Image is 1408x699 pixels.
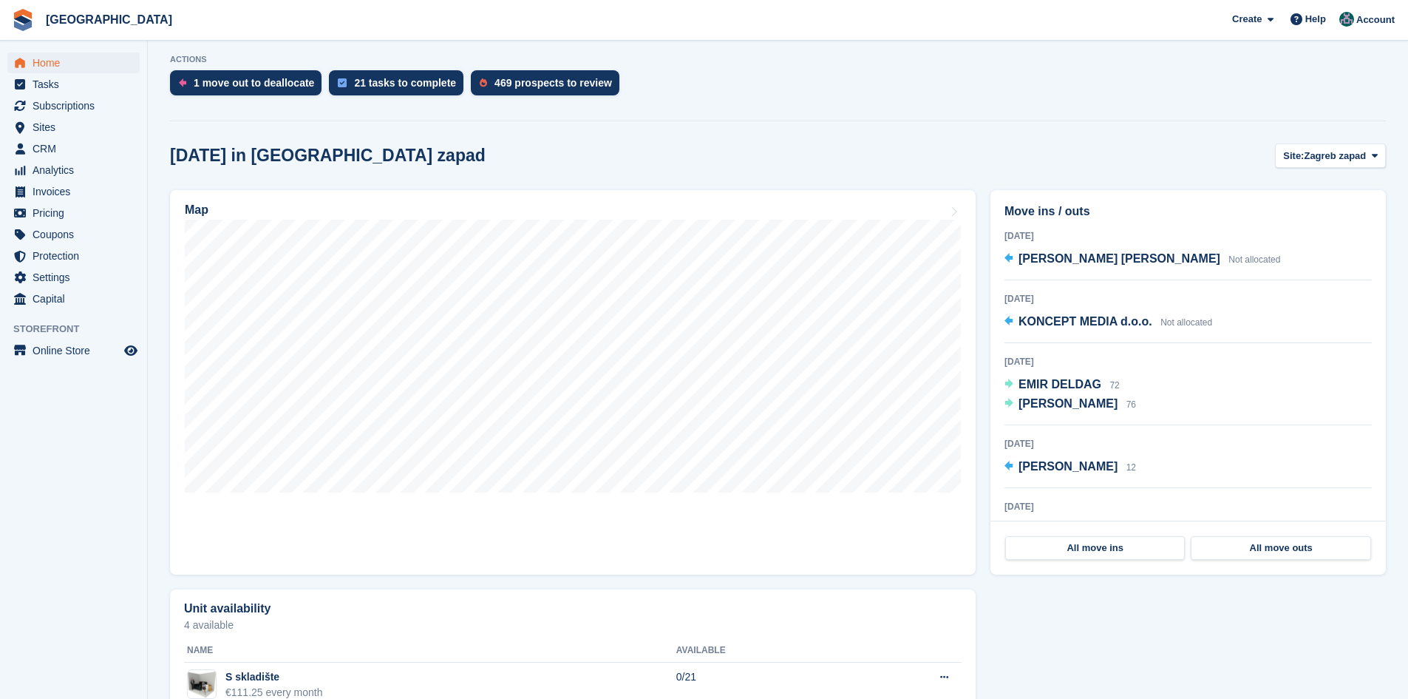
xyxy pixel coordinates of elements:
[12,9,34,31] img: stora-icon-8386f47178a22dfd0bd8f6a31ec36ba5ce8667c1dd55bd0f319d3a0aa187defe.svg
[33,95,121,116] span: Subscriptions
[1004,458,1136,477] a: [PERSON_NAME] 12
[7,138,140,159] a: menu
[354,77,456,89] div: 21 tasks to complete
[33,160,121,180] span: Analytics
[170,146,486,166] h2: [DATE] in [GEOGRAPHIC_DATA] zapad
[1160,317,1212,328] span: Not allocated
[7,267,140,288] a: menu
[329,70,471,103] a: 21 tasks to complete
[1304,149,1366,163] span: Zagreb zapad
[1283,149,1304,163] span: Site:
[7,181,140,202] a: menu
[1109,380,1119,391] span: 72
[33,117,121,138] span: Sites
[7,288,140,309] a: menu
[184,620,962,630] p: 4 available
[225,669,323,685] div: S skladište
[1004,376,1120,395] a: EMIR DELDAG 72
[184,602,271,615] h2: Unit availability
[338,78,347,87] img: task-75834270c22a3079a89374b754ae025e5fb1db73e45f91037f5363f120a921f8.svg
[7,203,140,223] a: menu
[1126,462,1136,473] span: 12
[7,117,140,138] a: menu
[33,203,121,223] span: Pricing
[1004,203,1372,220] h2: Move ins / outs
[7,53,140,73] a: menu
[676,639,851,663] th: Available
[1018,252,1220,265] span: [PERSON_NAME] [PERSON_NAME]
[1356,13,1395,27] span: Account
[1004,292,1372,305] div: [DATE]
[1018,460,1118,473] span: [PERSON_NAME]
[7,160,140,180] a: menu
[122,342,140,359] a: Preview store
[33,53,121,73] span: Home
[184,639,676,663] th: Name
[1275,143,1386,168] button: Site: Zagreb zapad
[1018,378,1101,391] span: EMIR DELDAG
[1004,355,1372,368] div: [DATE]
[1339,12,1354,27] img: Željko Gobac
[1018,315,1152,328] span: KONCEPT MEDIA d.o.o.
[33,246,121,266] span: Protection
[1004,395,1136,414] a: [PERSON_NAME] 76
[33,340,121,361] span: Online Store
[1004,437,1372,450] div: [DATE]
[179,78,186,87] img: move_outs_to_deallocate_icon-f764333ba52eb49d3ac5e1228854f67142a1ed5810a6f6cc68b1a99e826820c5.svg
[33,138,121,159] span: CRM
[480,78,487,87] img: prospect-51fa495bee0391a8d652442698ab0144808aea92771e9ea1ae160a38d050c398.svg
[170,190,976,575] a: Map
[188,672,216,698] img: container-sm.png
[40,7,178,32] a: [GEOGRAPHIC_DATA]
[7,340,140,361] a: menu
[13,322,147,337] span: Storefront
[7,95,140,116] a: menu
[194,77,314,89] div: 1 move out to deallocate
[7,74,140,95] a: menu
[1004,500,1372,513] div: [DATE]
[7,224,140,245] a: menu
[33,181,121,202] span: Invoices
[33,267,121,288] span: Settings
[1305,12,1326,27] span: Help
[1232,12,1262,27] span: Create
[7,246,140,266] a: menu
[170,70,329,103] a: 1 move out to deallocate
[1004,229,1372,243] div: [DATE]
[1018,397,1118,410] span: [PERSON_NAME]
[170,55,1386,64] p: ACTIONS
[1191,536,1370,560] a: All move outs
[33,288,121,309] span: Capital
[33,224,121,245] span: Coupons
[185,203,208,217] h2: Map
[471,70,627,103] a: 469 prospects to review
[1005,536,1185,560] a: All move ins
[1126,399,1136,410] span: 76
[494,77,612,89] div: 469 prospects to review
[1004,313,1212,332] a: KONCEPT MEDIA d.o.o. Not allocated
[1228,254,1280,265] span: Not allocated
[1004,250,1280,269] a: [PERSON_NAME] [PERSON_NAME] Not allocated
[33,74,121,95] span: Tasks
